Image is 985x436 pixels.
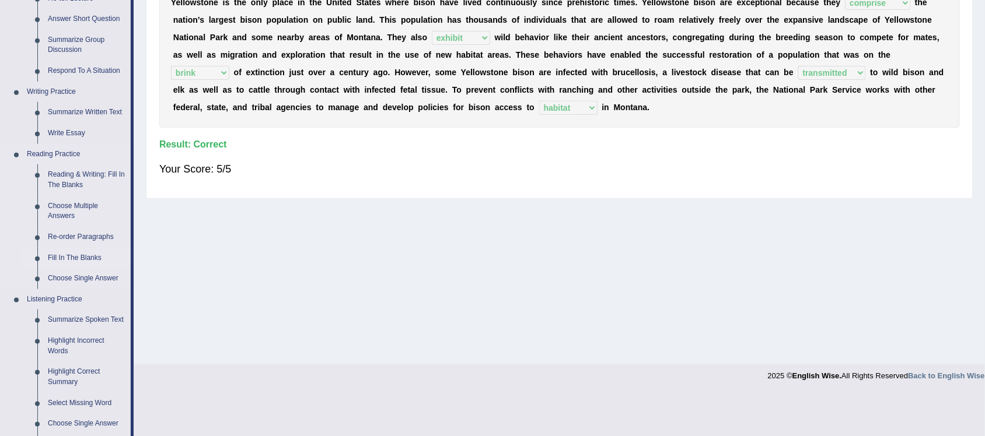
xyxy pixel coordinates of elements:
b: s [247,15,252,24]
b: e [775,15,780,24]
b: e [729,15,734,24]
b: w [622,15,628,24]
a: Highlight Incorrect Words [43,330,131,361]
b: s [457,15,462,24]
b: e [682,15,687,24]
b: a [289,15,294,24]
b: r [596,15,599,24]
b: r [679,15,682,24]
b: o [617,15,622,24]
b: n [173,15,179,24]
b: t [466,15,469,24]
b: t [694,15,697,24]
b: l [687,15,689,24]
b: s [484,15,488,24]
b: a [452,15,457,24]
b: ’ [198,15,200,24]
b: o [406,15,411,24]
a: Writing Practice [22,82,131,103]
b: p [267,15,272,24]
b: e [599,15,603,24]
a: Fill In The Blanks [43,248,131,269]
b: a [488,15,493,24]
strong: Back to English Wise [909,371,985,380]
a: Summarize Written Text [43,102,131,123]
b: o [433,15,438,24]
b: l [828,15,830,24]
a: Choose Single Answer [43,413,131,434]
b: f [719,15,722,24]
a: Highlight Correct Summary [43,361,131,392]
b: a [423,15,428,24]
b: t [428,15,431,24]
b: e [628,15,633,24]
b: . [373,15,375,24]
b: h [574,15,579,24]
b: r [722,15,725,24]
b: d [840,15,846,24]
b: i [431,15,433,24]
b: t [571,15,574,24]
b: l [734,15,736,24]
b: v [539,15,543,24]
b: v [815,15,819,24]
a: Write Essay [43,123,131,144]
b: t [294,15,296,24]
b: s [563,15,567,24]
b: n [803,15,808,24]
b: l [287,15,289,24]
a: Summarize Group Discussion [43,30,131,61]
b: d [498,15,503,24]
b: e [784,15,789,24]
a: Reading Practice [22,144,131,165]
b: f [517,15,520,24]
b: o [298,15,303,24]
b: s [808,15,812,24]
b: s [228,15,233,24]
b: b [240,15,246,24]
b: e [703,15,708,24]
b: e [224,15,229,24]
b: o [271,15,277,24]
b: s [845,15,850,24]
b: t [584,15,586,24]
b: a [830,15,835,24]
b: p [401,15,406,24]
b: p [277,15,282,24]
b: d [368,15,373,24]
b: u [550,15,556,24]
b: t [642,15,645,24]
b: o [512,15,517,24]
b: c [850,15,854,24]
b: b [337,15,343,24]
b: u [416,15,421,24]
b: u [333,15,338,24]
b: s [200,15,204,24]
b: a [608,15,613,24]
b: l [614,15,617,24]
b: l [421,15,423,24]
b: i [543,15,546,24]
b: i [696,15,698,24]
b: u [478,15,484,24]
a: Answer Short Question [43,9,131,30]
b: a [178,15,183,24]
b: t [767,15,770,24]
b: n [835,15,840,24]
b: i [812,15,815,24]
a: Listening Practice [22,289,131,310]
b: v [698,15,703,24]
b: o [645,15,650,24]
b: o [658,15,663,24]
b: n [493,15,498,24]
b: n [303,15,309,24]
b: h [469,15,474,24]
b: d [532,15,537,24]
b: r [760,15,763,24]
b: r [216,15,219,24]
b: e [819,15,824,24]
b: x [789,15,794,24]
b: a [556,15,560,24]
b: d [546,15,551,24]
a: Respond To A Situation [43,61,131,82]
